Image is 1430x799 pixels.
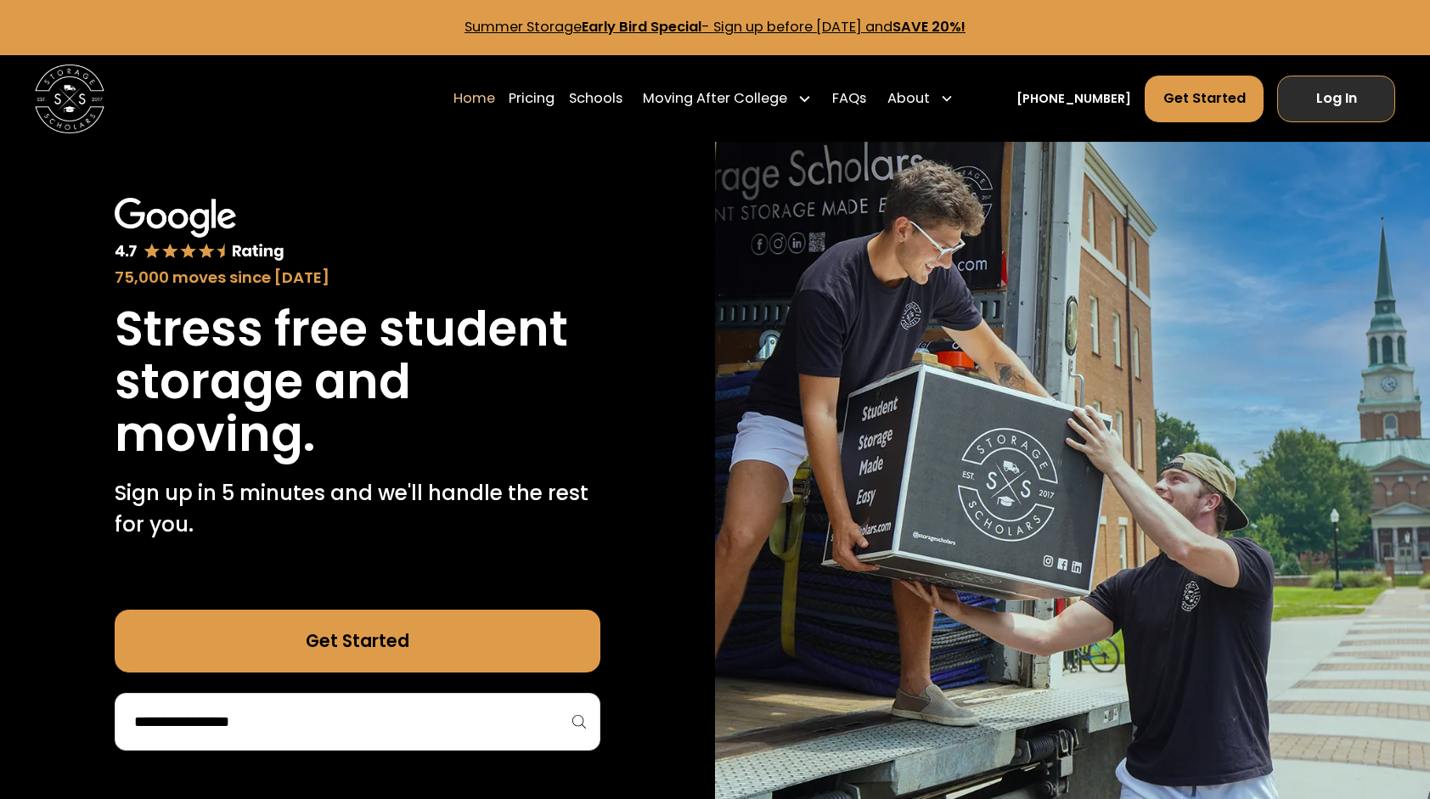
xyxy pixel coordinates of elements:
strong: Early Bird Special [582,17,701,37]
a: Pricing [509,75,555,123]
a: [PHONE_NUMBER] [1016,90,1131,108]
a: Home [453,75,495,123]
strong: SAVE 20%! [892,17,966,37]
div: Moving After College [636,75,819,123]
a: Summer StorageEarly Bird Special- Sign up before [DATE] andSAVE 20%! [464,17,966,37]
img: Google 4.7 star rating [115,198,284,263]
img: Storage Scholars main logo [35,65,104,134]
a: Get Started [1145,76,1264,122]
a: Schools [569,75,622,123]
div: Moving After College [643,88,787,110]
p: Sign up in 5 minutes and we'll handle the rest for you. [115,478,600,541]
div: About [881,75,961,123]
div: About [887,88,930,110]
a: Log In [1277,76,1395,122]
h1: Stress free student storage and moving. [115,303,600,460]
a: Get Started [115,610,600,672]
div: 75,000 moves since [DATE] [115,266,600,290]
a: FAQs [832,75,866,123]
